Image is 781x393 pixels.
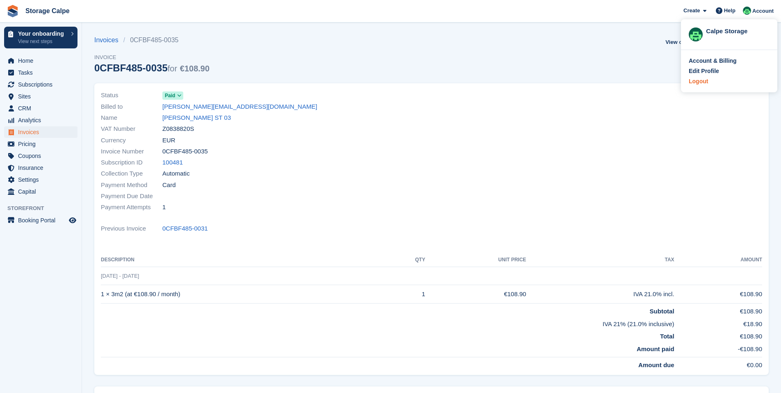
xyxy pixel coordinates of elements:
td: IVA 21% (21.0% inclusive) [101,316,674,329]
span: Account [752,7,774,15]
div: Account & Billing [689,57,737,65]
th: Tax [526,254,674,267]
span: Create [683,7,700,15]
img: Calpe Storage [743,7,751,15]
td: 1 [389,285,425,304]
span: Home [18,55,67,66]
a: [PERSON_NAME] ST 03 [162,113,231,123]
span: Invoice Number [101,147,162,156]
span: Invoice [94,53,209,62]
a: menu [4,138,77,150]
span: Name [101,113,162,123]
a: menu [4,55,77,66]
span: Analytics [18,114,67,126]
div: Edit Profile [689,67,719,75]
a: menu [4,215,77,226]
span: Help [724,7,735,15]
a: menu [4,103,77,114]
span: CRM [18,103,67,114]
span: €108.90 [180,64,209,73]
span: Invoices [18,126,67,138]
th: Amount [674,254,762,267]
span: Currency [101,136,162,145]
a: View on Stripe [662,35,705,49]
span: Billed to [101,102,162,112]
a: Logout [689,77,770,86]
a: Storage Calpe [22,4,73,18]
div: Logout [689,77,708,86]
strong: Amount paid [637,345,674,352]
a: menu [4,67,77,78]
span: Subscription ID [101,158,162,167]
span: Status [101,91,162,100]
a: menu [4,174,77,185]
td: 1 × 3m2 (at €108.90 / month) [101,285,389,304]
span: for [168,64,177,73]
span: Sites [18,91,67,102]
span: EUR [162,136,175,145]
a: menu [4,114,77,126]
p: View next steps [18,38,67,45]
a: menu [4,150,77,162]
span: Z0838820S [162,124,194,134]
span: Payment Attempts [101,203,162,212]
th: Unit Price [425,254,526,267]
img: Calpe Storage [689,27,703,41]
span: Previous Invoice [101,224,162,233]
span: Settings [18,174,67,185]
span: Card [162,181,176,190]
span: Insurance [18,162,67,174]
a: menu [4,186,77,197]
span: VAT Number [101,124,162,134]
p: Your onboarding [18,31,67,37]
span: Storefront [7,204,82,212]
a: Preview store [68,215,77,225]
a: menu [4,79,77,90]
span: Coupons [18,150,67,162]
span: Payment Due Date [101,192,162,201]
span: 0CFBF485-0035 [162,147,208,156]
a: menu [4,91,77,102]
a: [PERSON_NAME][EMAIL_ADDRESS][DOMAIN_NAME] [162,102,317,112]
td: €108.90 [425,285,526,304]
td: -€108.90 [674,341,762,357]
span: Subscriptions [18,79,67,90]
a: Paid [162,91,183,100]
span: Collection Type [101,169,162,178]
span: Pricing [18,138,67,150]
span: Automatic [162,169,190,178]
a: 100481 [162,158,183,167]
img: stora-icon-8386f47178a22dfd0bd8f6a31ec36ba5ce8667c1dd55bd0f319d3a0aa187defe.svg [7,5,19,17]
td: €108.90 [674,285,762,304]
th: QTY [389,254,425,267]
a: Account & Billing [689,57,770,65]
a: 0CFBF485-0031 [162,224,208,233]
span: Tasks [18,67,67,78]
span: 1 [162,203,166,212]
div: 0CFBF485-0035 [94,62,209,73]
span: Payment Method [101,181,162,190]
td: €108.90 [674,329,762,341]
td: €108.90 [674,304,762,316]
nav: breadcrumbs [94,35,209,45]
div: Calpe Storage [706,27,770,34]
a: Your onboarding View next steps [4,27,77,48]
a: menu [4,126,77,138]
a: menu [4,162,77,174]
div: IVA 21.0% incl. [526,290,674,299]
span: Booking Portal [18,215,67,226]
a: Edit Profile [689,67,770,75]
strong: Amount due [638,361,674,368]
span: Paid [165,92,175,99]
th: Description [101,254,389,267]
strong: Subtotal [650,308,674,315]
span: [DATE] - [DATE] [101,273,139,279]
span: Capital [18,186,67,197]
td: €0.00 [674,357,762,370]
strong: Total [660,333,674,340]
a: Invoices [94,35,123,45]
td: €18.90 [674,316,762,329]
